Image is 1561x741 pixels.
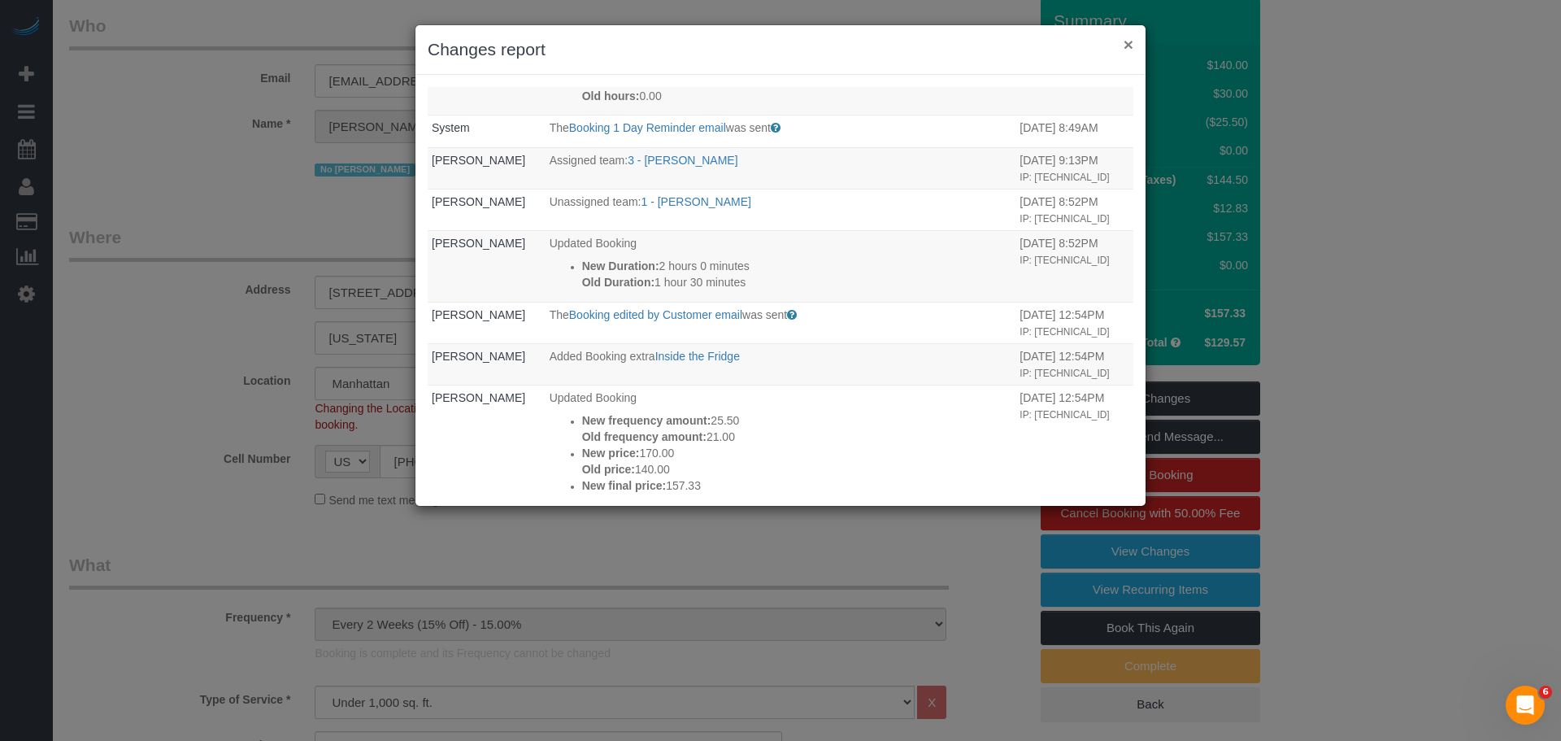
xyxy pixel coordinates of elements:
td: Who [428,385,546,521]
strong: Old price: [582,463,635,476]
a: System [432,121,470,134]
h3: Changes report [428,37,1133,62]
td: What [546,230,1016,302]
td: Who [428,230,546,302]
span: Updated Booking [550,237,637,250]
strong: New Duration: [582,259,659,272]
td: What [546,189,1016,230]
small: IP: [TECHNICAL_ID] [1020,326,1109,338]
strong: Old frequency amount: [582,430,707,443]
td: Who [428,116,546,148]
td: Who [428,189,546,230]
small: IP: [TECHNICAL_ID] [1020,172,1109,183]
span: The [550,308,569,321]
td: When [1015,302,1133,343]
td: When [1015,385,1133,521]
a: Inside the Fridge [655,350,740,363]
p: 157.33 [582,477,1012,494]
td: Who [428,343,546,385]
p: 25.50 [582,412,1012,429]
td: When [1015,189,1133,230]
small: IP: [TECHNICAL_ID] [1020,368,1109,379]
sui-modal: Changes report [415,25,1146,506]
a: [PERSON_NAME] [432,391,525,404]
td: When [1015,116,1133,148]
td: Who [428,147,546,189]
a: Booking 1 Day Reminder email [569,121,726,134]
td: What [546,385,1016,521]
span: Added Booking extra [550,350,655,363]
a: [PERSON_NAME] [432,308,525,321]
small: IP: [TECHNICAL_ID] [1020,213,1109,224]
button: × [1124,36,1133,53]
strong: New frequency amount: [582,414,711,427]
span: The [550,121,569,134]
span: was sent [742,308,787,321]
strong: New price: [582,447,640,460]
span: Unassigned team: [550,195,641,208]
small: IP: [TECHNICAL_ID] [1020,255,1109,266]
a: [PERSON_NAME] [432,350,525,363]
strong: Old Duration: [582,276,654,289]
a: 1 - [PERSON_NAME] [641,195,751,208]
td: When [1015,230,1133,302]
p: 1 hour 30 minutes [582,274,1012,290]
span: Updated Booking [550,391,637,404]
a: Booking edited by Customer email [569,308,742,321]
td: What [546,302,1016,343]
iframe: Intercom live chat [1506,686,1545,725]
a: [PERSON_NAME] [432,154,525,167]
a: [PERSON_NAME] [432,237,525,250]
td: What [546,116,1016,148]
p: 2 hours 0 minutes [582,258,1012,274]
a: 3 - [PERSON_NAME] [628,154,737,167]
span: Assigned team: [550,154,628,167]
p: 170.00 [582,445,1012,461]
p: 140.00 [582,461,1012,477]
span: was sent [726,121,771,134]
td: Who [428,302,546,343]
a: [PERSON_NAME] [432,195,525,208]
td: What [546,147,1016,189]
span: 6 [1539,686,1552,699]
td: When [1015,147,1133,189]
p: 0.00 [582,88,1012,104]
p: 21.00 [582,429,1012,445]
small: IP: [TECHNICAL_ID] [1020,409,1109,421]
strong: New final price: [582,479,666,492]
strong: Old hours: [582,89,640,102]
td: When [1015,343,1133,385]
td: What [546,343,1016,385]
